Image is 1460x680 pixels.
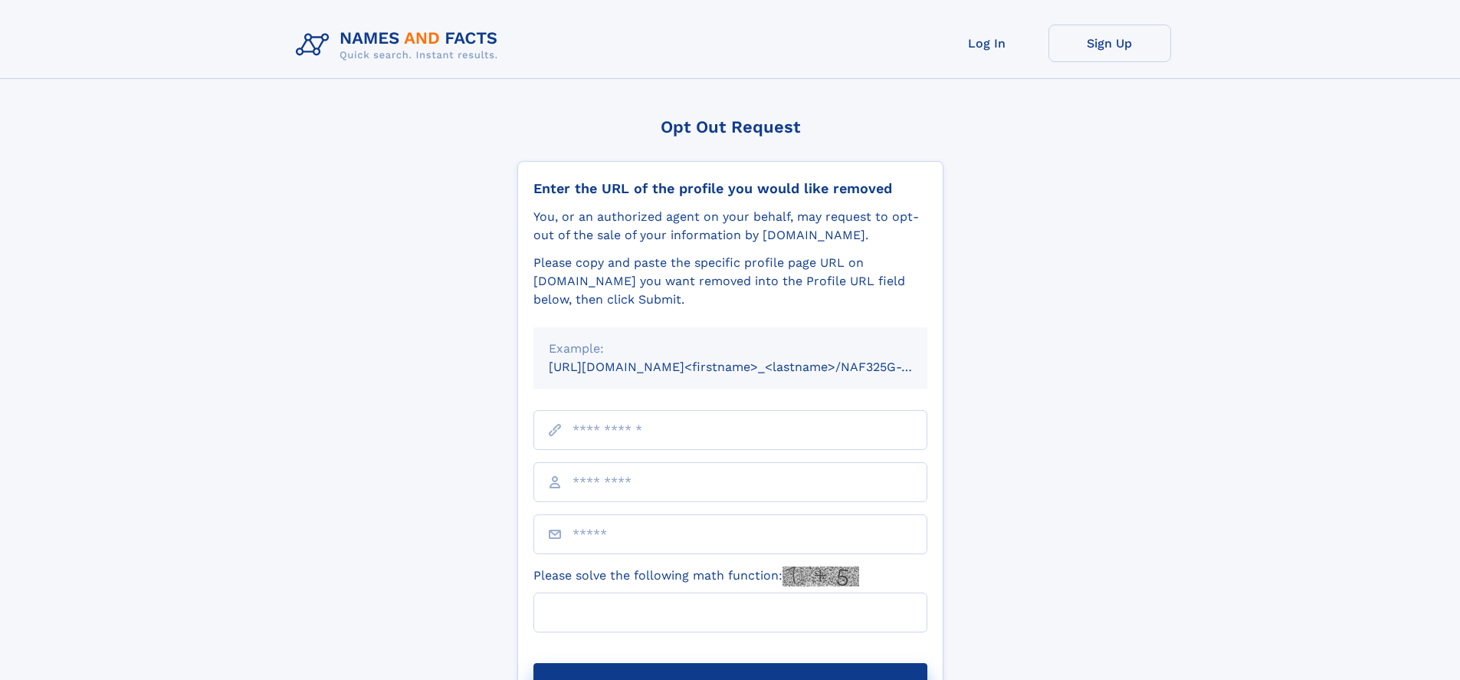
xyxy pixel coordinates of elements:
[533,180,927,197] div: Enter the URL of the profile you would like removed
[549,340,912,358] div: Example:
[533,208,927,245] div: You, or an authorized agent on your behalf, may request to opt-out of the sale of your informatio...
[549,360,956,374] small: [URL][DOMAIN_NAME]<firstname>_<lastname>/NAF325G-xxxxxxxx
[517,117,943,136] div: Opt Out Request
[533,254,927,309] div: Please copy and paste the specific profile page URL on [DOMAIN_NAME] you want removed into the Pr...
[926,25,1048,62] a: Log In
[533,567,859,586] label: Please solve the following math function:
[290,25,510,66] img: Logo Names and Facts
[1048,25,1171,62] a: Sign Up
